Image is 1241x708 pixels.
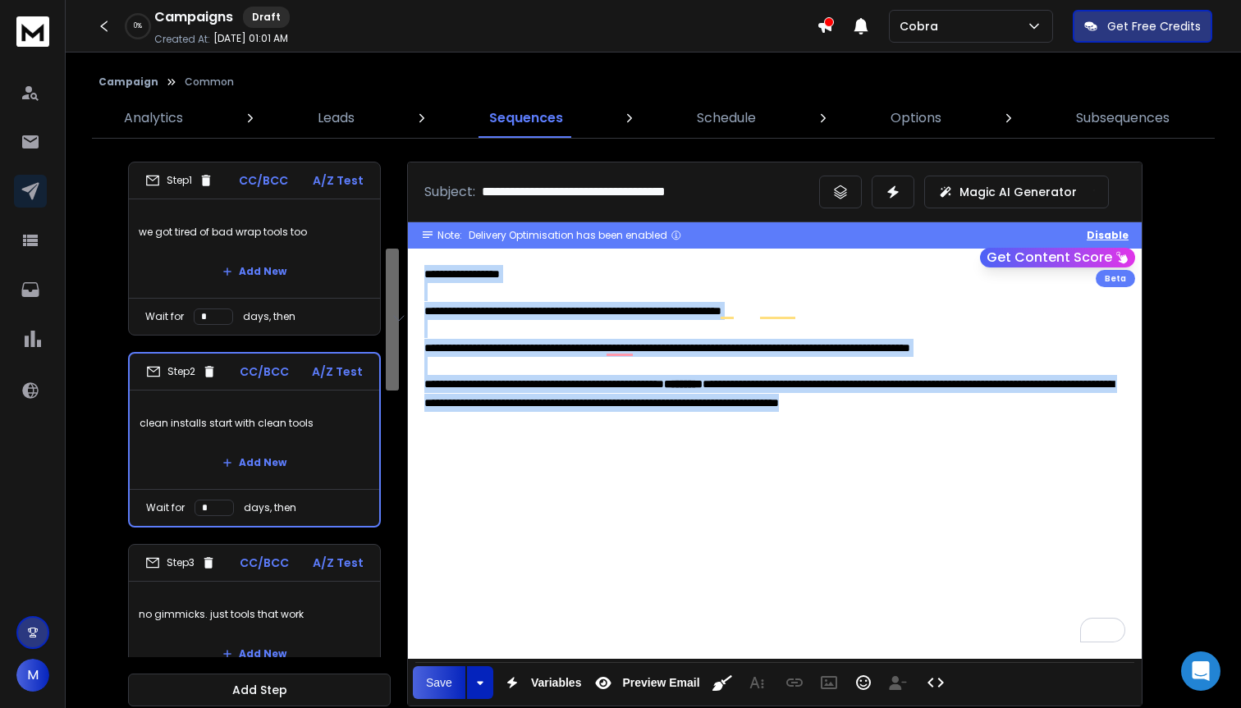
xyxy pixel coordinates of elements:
button: Add Step [128,674,391,706]
div: Step 2 [146,364,217,379]
p: Wait for [145,310,184,323]
p: days, then [244,501,296,514]
span: Preview Email [619,676,703,690]
li: Step2CC/BCCA/Z Testclean installs start with clean toolsAdd NewWait fordays, then [128,352,381,528]
p: Analytics [124,108,183,128]
p: CC/BCC [240,363,289,380]
button: Add New [209,255,300,288]
img: logo [16,16,49,47]
button: Disable [1087,229,1129,242]
h1: Campaigns [154,7,233,27]
button: Add New [209,637,300,670]
p: 0 % [134,21,142,31]
p: Cobra [900,18,945,34]
div: Beta [1096,270,1135,287]
p: [DATE] 01:01 AM [213,32,288,45]
p: we got tired of bad wrap tools too [139,209,370,255]
button: Clean HTML [707,666,738,699]
button: Emoticons [848,666,879,699]
p: Options [891,108,941,128]
button: Insert Link (⌘K) [779,666,810,699]
a: Schedule [687,98,766,138]
button: Add New [209,446,300,479]
button: Get Content Score [980,248,1135,267]
button: Insert Unsubscribe Link [882,666,914,699]
button: Preview Email [588,666,703,699]
p: Schedule [697,108,756,128]
a: Subsequences [1066,98,1179,138]
div: Step 1 [145,173,213,188]
button: Code View [920,666,951,699]
p: Get Free Credits [1107,18,1201,34]
a: Options [881,98,951,138]
p: Magic AI Generator [959,184,1077,200]
div: Draft [243,7,290,28]
div: Step 3 [145,555,216,570]
div: To enrich screen reader interactions, please activate Accessibility in Grammarly extension settings [408,249,1142,659]
button: Get Free Credits [1073,10,1212,43]
p: Sequences [489,108,563,128]
button: Insert Image (⌘P) [813,666,845,699]
button: M [16,659,49,692]
p: Subsequences [1076,108,1170,128]
p: A/Z Test [313,172,364,189]
div: Delivery Optimisation has been enabled [469,229,682,242]
p: days, then [243,310,295,323]
button: Campaign [98,75,158,89]
p: Subject: [424,182,475,202]
a: Leads [308,98,364,138]
a: Analytics [114,98,193,138]
p: Leads [318,108,355,128]
button: More Text [741,666,772,699]
div: Open Intercom Messenger [1181,651,1220,691]
p: CC/BCC [240,555,289,571]
button: Save [413,666,465,699]
p: Wait for [146,501,185,514]
p: Created At: [154,33,210,46]
button: Variables [497,666,585,699]
p: A/Z Test [313,555,364,571]
p: Common [185,75,234,89]
a: Sequences [479,98,573,138]
p: no gimmicks. just tools that work [139,592,370,637]
li: Step1CC/BCCA/Z Testwe got tired of bad wrap tools tooAdd NewWait fordays, then [128,162,381,336]
span: Variables [528,676,585,690]
span: Note: [437,229,462,242]
p: A/Z Test [312,363,363,380]
button: Magic AI Generator [924,176,1109,208]
p: clean installs start with clean tools [140,400,369,446]
p: CC/BCC [239,172,288,189]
